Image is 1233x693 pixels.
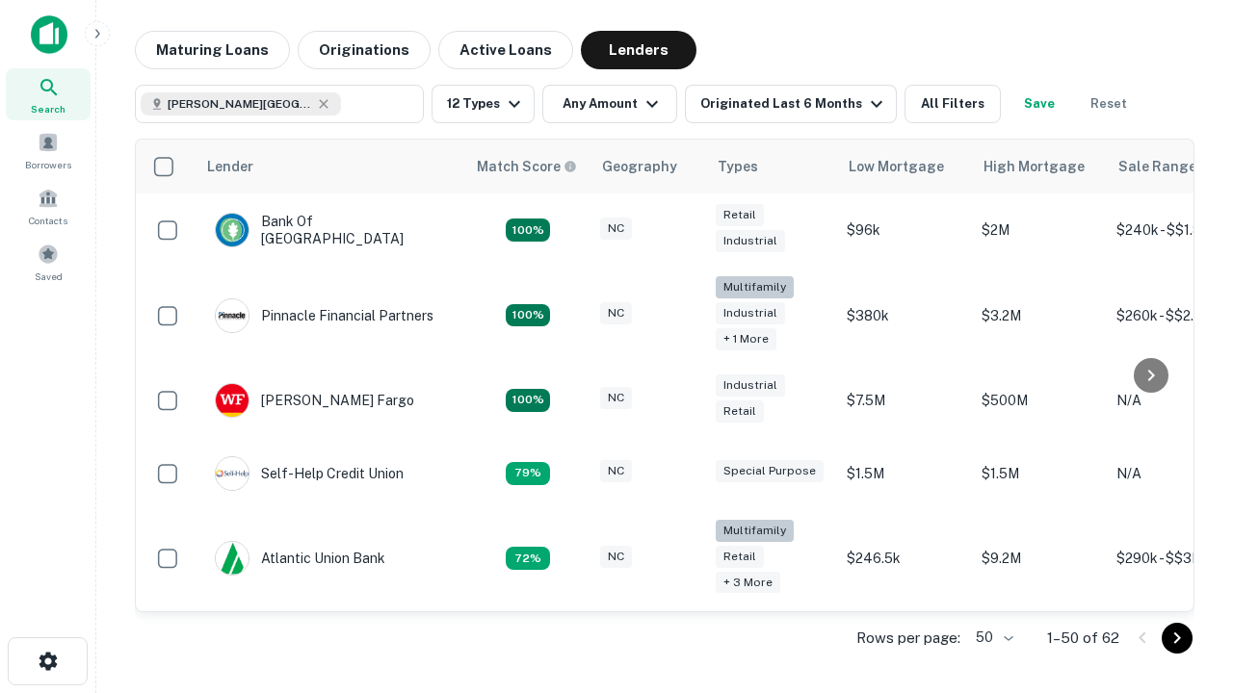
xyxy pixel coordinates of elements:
div: Matching Properties: 14, hasApolloMatch: undefined [506,218,550,242]
div: Multifamily [716,276,794,298]
div: High Mortgage [984,155,1085,178]
div: Matching Properties: 10, hasApolloMatch: undefined [506,547,550,570]
div: NC [600,546,632,568]
div: 50 [968,624,1016,652]
div: Types [718,155,758,178]
td: $1.5M [972,437,1107,510]
div: + 3 more [716,572,780,594]
p: Rows per page: [856,627,960,650]
button: Go to next page [1162,623,1193,654]
td: $7.5M [837,364,972,437]
img: picture [216,457,249,490]
button: Reset [1078,85,1140,123]
span: [PERSON_NAME][GEOGRAPHIC_DATA], [GEOGRAPHIC_DATA] [168,95,312,113]
div: + 1 more [716,328,776,350]
button: Originations [298,31,431,69]
div: Matching Properties: 11, hasApolloMatch: undefined [506,462,550,485]
a: Borrowers [6,124,91,176]
div: Geography [602,155,677,178]
button: Save your search to get updates of matches that match your search criteria. [1009,85,1070,123]
span: Contacts [29,213,67,228]
td: $380k [837,267,972,364]
span: Search [31,101,66,116]
th: Capitalize uses an advanced AI algorithm to match your search with the best lender. The match sco... [465,140,590,193]
a: Saved [6,236,91,288]
button: Active Loans [438,31,573,69]
td: $246.5k [837,510,972,607]
div: Bank Of [GEOGRAPHIC_DATA] [215,213,446,247]
div: Industrial [716,302,785,324]
button: Originated Last 6 Months [685,85,897,123]
button: Lenders [581,31,696,69]
th: Types [706,140,837,193]
div: Retail [716,204,764,226]
img: picture [216,384,249,417]
div: Sale Range [1118,155,1196,178]
img: picture [216,299,249,332]
span: Borrowers [25,157,71,172]
div: Matching Properties: 14, hasApolloMatch: undefined [506,389,550,412]
div: Multifamily [716,520,794,542]
div: NC [600,387,632,409]
div: Capitalize uses an advanced AI algorithm to match your search with the best lender. The match sco... [477,156,577,177]
div: Self-help Credit Union [215,456,404,491]
div: NC [600,460,632,482]
div: Pinnacle Financial Partners [215,298,433,333]
td: $9.2M [972,510,1107,607]
button: Maturing Loans [135,31,290,69]
a: Contacts [6,180,91,232]
div: Special Purpose [716,460,824,482]
button: Any Amount [542,85,677,123]
th: High Mortgage [972,140,1107,193]
th: Low Mortgage [837,140,972,193]
td: $3.2M [972,267,1107,364]
td: $500M [972,364,1107,437]
div: NC [600,218,632,240]
p: 1–50 of 62 [1047,627,1119,650]
div: [PERSON_NAME] Fargo [215,383,414,418]
iframe: Chat Widget [1137,539,1233,631]
img: picture [216,214,249,246]
th: Lender [196,140,465,193]
h6: Match Score [477,156,573,177]
div: Retail [716,546,764,568]
div: Low Mortgage [849,155,944,178]
img: picture [216,542,249,575]
div: Lender [207,155,253,178]
div: Atlantic Union Bank [215,541,385,576]
div: Retail [716,400,764,423]
img: capitalize-icon.png [31,15,67,54]
th: Geography [590,140,706,193]
td: $1.5M [837,437,972,510]
div: Industrial [716,230,785,252]
span: Saved [35,269,63,284]
td: $2M [972,193,1107,267]
div: Originated Last 6 Months [700,92,888,115]
a: Search [6,68,91,120]
div: Matching Properties: 25, hasApolloMatch: undefined [506,304,550,327]
button: 12 Types [432,85,535,123]
div: NC [600,302,632,324]
button: All Filters [905,85,1001,123]
td: $96k [837,193,972,267]
div: Industrial [716,374,785,397]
